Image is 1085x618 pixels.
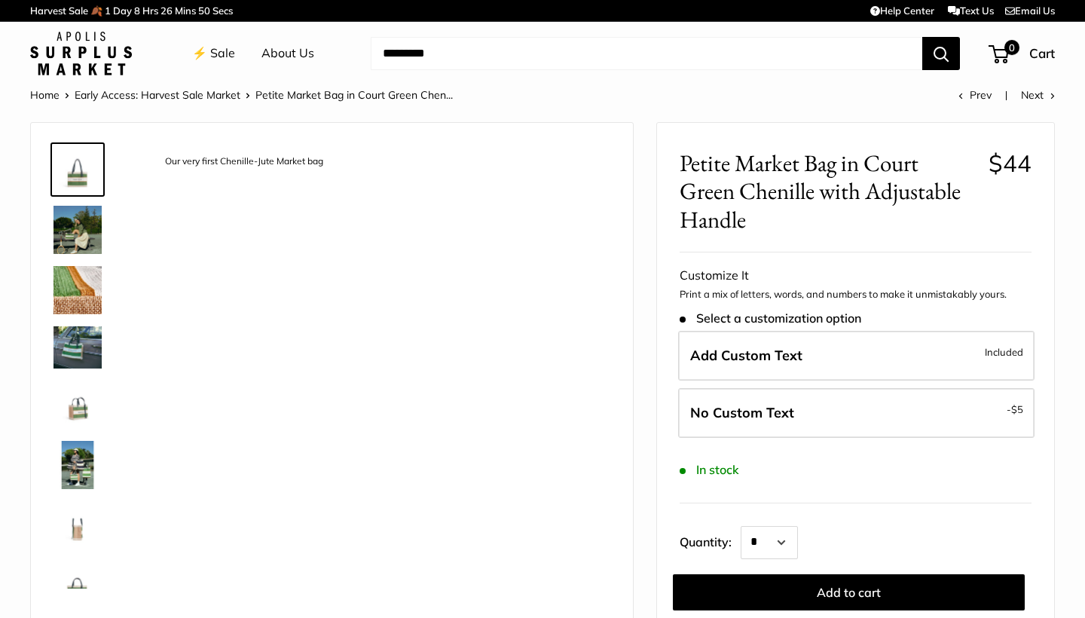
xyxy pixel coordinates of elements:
span: Cart [1029,45,1055,61]
span: 8 [134,5,140,17]
a: About Us [261,42,314,65]
a: Text Us [948,5,994,17]
img: Petite Market Bag in Court Green Chenille with Adjustable Handle [53,381,102,429]
span: 26 [160,5,173,17]
a: Petite Market Bag in Court Green Chenille with Adjustable Handle [50,438,105,492]
a: description_Stamp of authenticity printed on the back [50,558,105,613]
input: Search... [371,37,922,70]
a: Home [30,88,60,102]
div: Our very first Chenille-Jute Market bag [157,151,331,172]
a: description_Our very first Chenille-Jute Market bag [50,142,105,197]
p: Print a mix of letters, words, and numbers to make it unmistakably yours. [680,287,1032,302]
a: description_Adjustable Handles for whatever mood you are in [50,203,105,257]
label: Leave Blank [678,388,1035,438]
button: Add to cart [673,574,1025,610]
a: Petite Market Bag in Court Green Chenille with Adjustable Handle [50,498,105,552]
span: Day [113,5,132,17]
img: Petite Market Bag in Court Green Chenille with Adjustable Handle [53,501,102,549]
img: description_Adjustable Handles for whatever mood you are in [53,206,102,254]
span: $5 [1011,403,1023,415]
img: Apolis: Surplus Market [30,32,132,75]
span: Select a customization option [680,311,861,326]
img: description_Our very first Chenille-Jute Market bag [53,145,102,194]
a: Petite Market Bag in Court Green Chenille with Adjustable Handle [50,378,105,432]
a: description_A close up of our first Chenille Jute Market Bag [50,263,105,317]
a: Help Center [870,5,934,17]
a: Prev [958,88,992,102]
span: 0 [1004,40,1019,55]
img: Petite Market Bag in Court Green Chenille with Adjustable Handle [53,441,102,489]
img: description_A close up of our first Chenille Jute Market Bag [53,266,102,314]
span: 50 [198,5,210,17]
a: description_Part of our original Chenille Collection [50,323,105,371]
span: $44 [989,148,1032,178]
span: In stock [680,463,739,477]
span: Petite Market Bag in Court Green Chenille with Adjustable Handle [680,149,977,234]
div: Customize It [680,265,1032,287]
span: Included [985,343,1023,361]
span: Mins [175,5,196,17]
span: - [1007,400,1023,418]
label: Quantity: [680,522,741,559]
span: Petite Market Bag in Court Green Chen... [255,88,453,102]
img: description_Stamp of authenticity printed on the back [53,561,102,610]
img: description_Part of our original Chenille Collection [53,326,102,368]
a: Early Access: Harvest Sale Market [75,88,240,102]
span: Secs [212,5,233,17]
a: Email Us [1005,5,1055,17]
span: No Custom Text [690,404,794,421]
label: Add Custom Text [678,331,1035,381]
a: 0 Cart [990,41,1055,66]
nav: Breadcrumb [30,85,453,105]
button: Search [922,37,960,70]
a: Next [1021,88,1055,102]
a: ⚡️ Sale [192,42,235,65]
span: Add Custom Text [690,347,802,364]
span: Hrs [142,5,158,17]
span: 1 [105,5,111,17]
